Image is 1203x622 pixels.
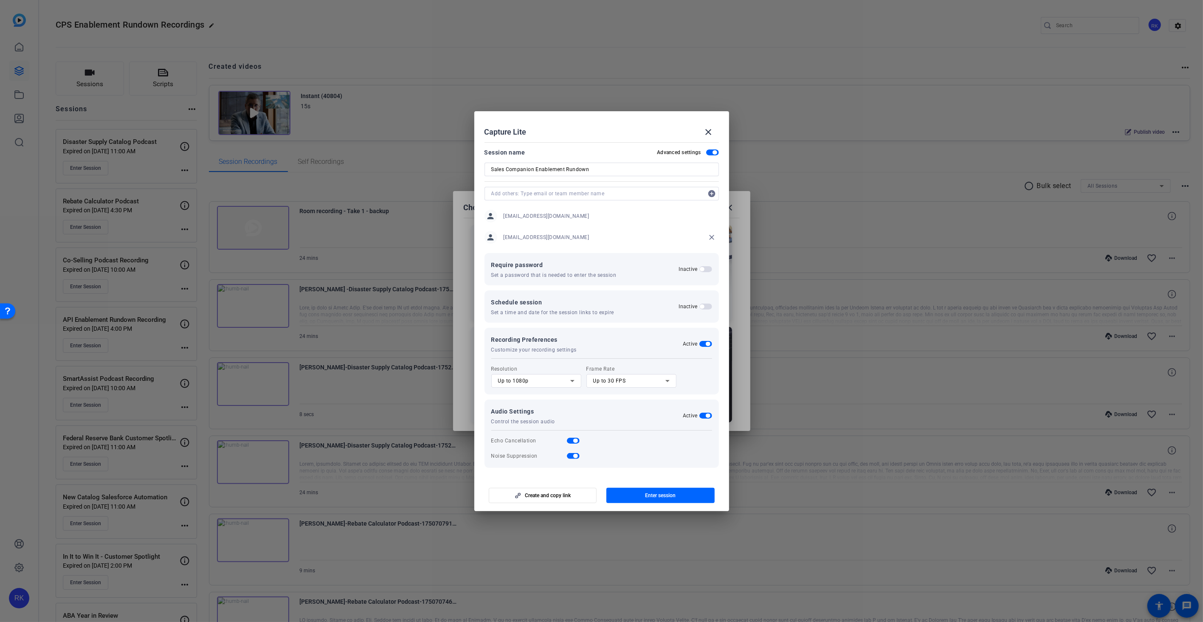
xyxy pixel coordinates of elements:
[705,231,719,244] mat-icon: close
[704,127,714,137] mat-icon: close
[491,335,577,345] span: Recording Preferences
[491,453,538,459] div: Noise Suppression
[593,378,626,384] span: Up to 30 FPS
[586,364,676,374] label: Frame Rate
[606,488,715,503] button: Enter session
[645,492,676,499] span: Enter session
[491,406,555,417] span: Audio Settings
[491,437,537,444] div: Echo Cancellation
[657,149,701,156] h2: Advanced settings
[498,378,529,384] span: Up to 1080p
[679,266,698,273] h2: Inactive
[683,341,698,347] h2: Active
[504,213,589,220] span: [EMAIL_ADDRESS][DOMAIN_NAME]
[679,303,698,310] h2: Inactive
[485,231,497,244] mat-icon: person
[491,164,712,174] input: Enter Session Name
[485,210,497,222] mat-icon: person
[491,297,614,307] span: Schedule session
[683,412,698,419] h2: Active
[705,187,719,200] mat-icon: add_circle
[705,187,719,200] button: Add
[491,364,581,374] label: Resolution
[525,492,571,499] span: Create and copy link
[491,272,617,279] span: Set a password that is needed to enter the session
[491,346,577,353] span: Customize your recording settings
[491,309,614,316] span: Set a time and date for the session links to expire
[491,260,617,270] span: Require password
[491,418,555,425] span: Control the session audio
[485,122,719,142] div: Capture Lite
[485,147,525,158] div: Session name
[504,234,589,241] span: [EMAIL_ADDRESS][DOMAIN_NAME]
[489,488,597,503] button: Create and copy link
[491,189,704,199] input: Add others: Type email or team member name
